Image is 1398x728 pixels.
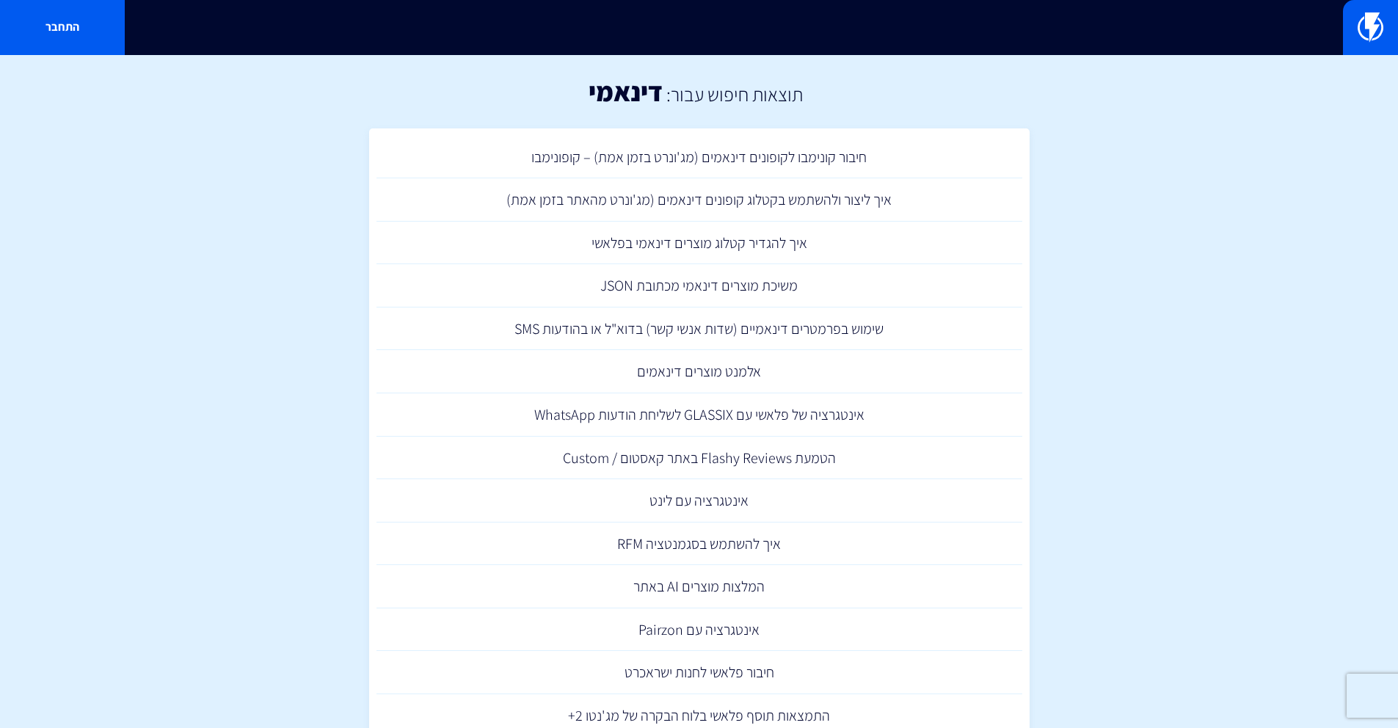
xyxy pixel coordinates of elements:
a: איך להשתמש בסגמנטציה RFM [376,523,1022,566]
a: המלצות מוצרים AI באתר [376,565,1022,608]
a: חיבור פלאשי לחנות ישראכרט [376,651,1022,694]
a: משיכת מוצרים דינאמי מכתובת JSON [376,264,1022,307]
a: אינטגרציה של פלאשי עם GLASSIX לשליחת הודעות WhatsApp [376,393,1022,437]
a: הטמעת Flashy Reviews באתר קאסטום / Custom [376,437,1022,480]
h1: דינאמי [589,77,663,106]
a: איך ליצור ולהשתמש בקטלוג קופונים דינאמים (מג'ונרט מהאתר בזמן אמת) [376,178,1022,222]
a: אלמנט מוצרים דינאמים [376,350,1022,393]
a: אינטגרציה עם Pairzon [376,608,1022,652]
a: איך להגדיר קטלוג מוצרים דינאמי בפלאשי [376,222,1022,265]
a: אינטגרציה עם לינט [376,479,1022,523]
h2: תוצאות חיפוש עבור: [663,84,803,105]
a: חיבור קונימבו לקופונים דינאמים (מג'ונרט בזמן אמת) – קופונימבו [376,136,1022,179]
a: שימוש בפרמטרים דינאמיים (שדות אנשי קשר) בדוא"ל או בהודעות SMS [376,307,1022,351]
